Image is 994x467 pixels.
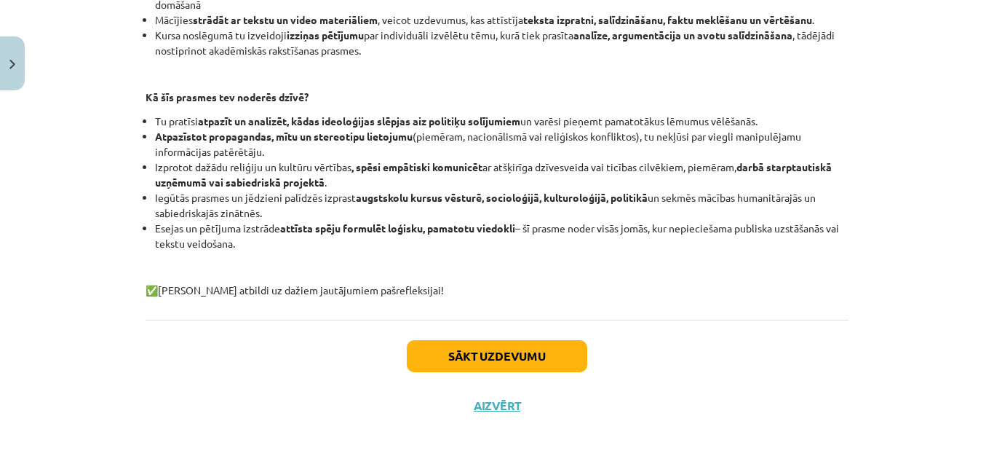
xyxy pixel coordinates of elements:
li: Mācījies , veicot uzdevumus, kas attīstīja . [155,12,848,28]
li: (piemēram, nacionālismā vai reliģiskos konfliktos), tu nekļūsi par viegli manipulējamu informācij... [155,129,848,160]
p: ✅ [PERSON_NAME] atbildi uz dažiem jautājumiem pašrefleksijai! [146,283,848,298]
b: attīsta spēju formulēt loģisku, pamatotu viedokli [280,221,515,235]
b: Kā šīs prasmes tev noderēs dzīvē? [146,90,309,103]
button: Sākt uzdevumu [407,340,587,372]
b: , spēsi empātiski komunicēt [351,160,482,173]
li: Kursa noslēgumā tu izveidoji par individuāli izvēlētu tēmu, kurā tiek prasīta , tādējādi nostipri... [155,28,848,58]
li: Tu pratīsi un varēsi pieņemt pamatotākus lēmumus vēlēšanās. [155,114,848,129]
li: Izprotot dažādu reliģiju un kultūru vērtības ar atšķirīga dzīvesveida vai ticības cilvēkiem, piem... [155,160,848,190]
b: izziņas pētījumu [287,28,364,42]
li: Iegūtās prasmes un jēdzieni palīdzēs izprast un sekmēs mācības humanitārajās un sabiedriskajās zi... [155,190,848,221]
b: analīze, argumentācija un avotu salīdzināšana [573,28,792,42]
b: strādāt ar tekstu un video materiāliem [193,13,378,26]
b: augstskolu kursus vēsturē, socioloģijā, kulturoloģijā, politikā [356,191,648,204]
b: teksta izpratni, salīdzināšanu, faktu meklēšanu un vērtēšanu [523,13,812,26]
b: atpazīt un analizēt, kādas ideoloģijas slēpjas aiz politiķu solījumiem [198,114,520,127]
b: Atpazīstot propagandas, mītu un stereotipu lietojumu [155,130,413,143]
li: Esejas un pētījuma izstrāde – šī prasme noder visās jomās, kur nepieciešama publiska uzstāšanās v... [155,221,848,251]
button: Aizvērt [469,399,525,413]
img: icon-close-lesson-0947bae3869378f0d4975bcd49f059093ad1ed9edebbc8119c70593378902aed.svg [9,60,15,69]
